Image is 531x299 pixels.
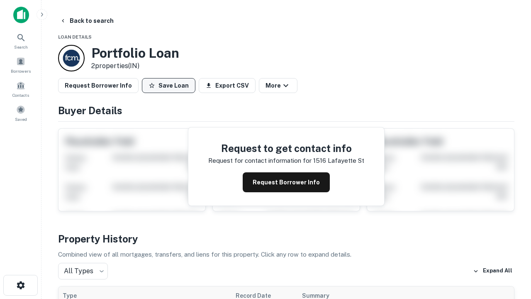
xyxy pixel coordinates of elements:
button: Export CSV [199,78,256,93]
a: Search [2,29,39,52]
h4: Buyer Details [58,103,514,118]
a: Contacts [2,78,39,100]
p: Combined view of all mortgages, transfers, and liens for this property. Click any row to expand d... [58,250,514,260]
p: Request for contact information for [208,156,312,166]
button: Back to search [56,13,117,28]
button: Save Loan [142,78,195,93]
h4: Property History [58,231,514,246]
p: 1516 lafayette st [313,156,364,166]
span: Search [14,44,28,50]
a: Saved [2,102,39,124]
button: Request Borrower Info [58,78,139,93]
span: Loan Details [58,34,92,39]
span: Contacts [12,92,29,98]
iframe: Chat Widget [490,233,531,272]
span: Saved [15,116,27,123]
div: All Types [58,263,108,279]
span: Borrowers [11,68,31,74]
p: 2 properties (IN) [91,61,179,71]
button: Expand All [471,265,514,277]
h3: Portfolio Loan [91,45,179,61]
img: capitalize-icon.png [13,7,29,23]
a: Borrowers [2,54,39,76]
h4: Request to get contact info [208,141,364,156]
button: Request Borrower Info [243,172,330,192]
button: More [259,78,297,93]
